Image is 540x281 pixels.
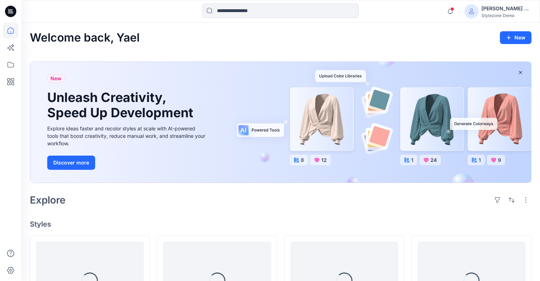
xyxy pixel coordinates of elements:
div: [PERSON_NAME] Ashkenazi [481,4,531,13]
button: New [500,31,531,44]
h4: Styles [30,220,531,228]
div: Stylezone Demo [481,13,531,18]
button: Discover more [47,156,95,170]
div: Explore ideas faster and recolor styles at scale with AI-powered tools that boost creativity, red... [47,125,207,147]
h1: Unleash Creativity, Speed Up Development [47,90,196,120]
svg: avatar [469,9,474,14]
h2: Welcome back, Yael [30,31,140,44]
h2: Explore [30,194,66,206]
span: New [50,74,61,83]
a: Discover more [47,156,207,170]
